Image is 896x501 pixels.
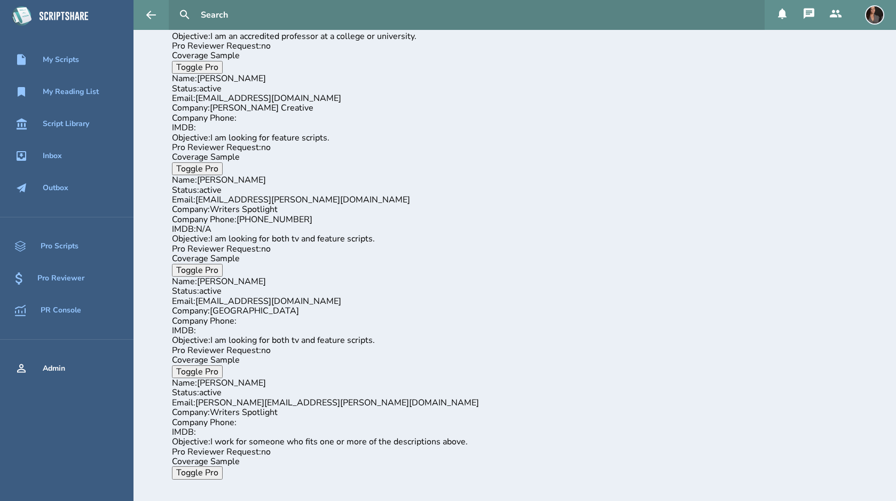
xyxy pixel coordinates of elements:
[172,365,223,378] button: Toggle Pro
[172,388,858,397] div: Status: active
[172,378,858,388] div: Name: [PERSON_NAME]
[43,364,65,373] div: Admin
[172,32,858,41] div: Objective: I am an accredited professor at a college or university.
[172,253,240,264] a: Coverage Sample
[172,346,858,355] div: Pro Reviewer Request: no
[172,398,858,408] div: Email: [PERSON_NAME][EMAIL_ADDRESS][PERSON_NAME][DOMAIN_NAME]
[172,437,858,447] div: Objective: I work for someone who fits one or more of the descriptions above.
[43,120,89,128] div: Script Library
[43,152,62,160] div: Inbox
[172,185,858,195] div: Status: active
[43,88,99,96] div: My Reading List
[172,335,858,345] div: Objective: I am looking for both tv and feature scripts.
[41,242,78,250] div: Pro Scripts
[172,133,858,143] div: Objective: I am looking for feature scripts.
[172,151,240,163] a: Coverage Sample
[41,306,81,315] div: PR Console
[172,143,858,152] div: Pro Reviewer Request: no
[172,418,858,427] div: Company Phone:
[172,277,858,286] div: Name: [PERSON_NAME]
[172,103,858,113] div: Company: [PERSON_NAME] Creative
[172,427,858,437] div: IMDB:
[172,162,223,175] button: Toggle Pro
[865,5,884,25] img: user_1604966854-crop.jpg
[172,234,858,244] div: Objective: I am looking for both tv and feature scripts.
[172,306,858,316] div: Company: [GEOGRAPHIC_DATA]
[172,316,858,326] div: Company Phone:
[172,93,858,103] div: Email: [EMAIL_ADDRESS][DOMAIN_NAME]
[172,113,858,123] div: Company Phone:
[172,408,858,417] div: Company: Writers Spotlight
[172,41,858,51] div: Pro Reviewer Request: no
[172,326,858,335] div: IMDB:
[43,56,79,64] div: My Scripts
[172,244,858,254] div: Pro Reviewer Request: no
[172,354,240,366] a: Coverage Sample
[172,456,240,467] a: Coverage Sample
[172,175,858,185] div: Name: [PERSON_NAME]
[172,123,858,132] div: IMDB:
[172,205,858,214] div: Company: Writers Spotlight
[172,296,858,306] div: Email: [EMAIL_ADDRESS][DOMAIN_NAME]
[172,286,858,296] div: Status: active
[172,50,240,61] a: Coverage Sample
[172,215,858,224] div: Company Phone: [PHONE_NUMBER]
[172,195,858,205] div: Email: [EMAIL_ADDRESS][PERSON_NAME][DOMAIN_NAME]
[172,264,223,277] button: Toggle Pro
[37,274,84,283] div: Pro Reviewer
[172,447,858,457] div: Pro Reviewer Request: no
[172,61,223,74] button: Toggle Pro
[43,184,68,192] div: Outbox
[172,224,858,234] div: IMDB: N/A
[172,74,858,83] div: Name: [PERSON_NAME]
[172,84,858,93] div: Status: active
[172,466,223,479] button: Toggle Pro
